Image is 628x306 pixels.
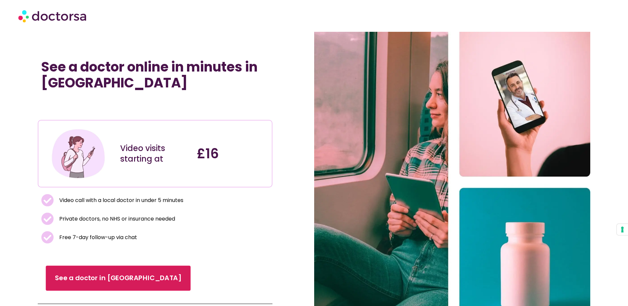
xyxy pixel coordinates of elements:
span: Video call with a local doctor in under 5 minutes [58,196,183,205]
h4: £16 [197,146,267,162]
button: Your consent preferences for tracking technologies [617,224,628,235]
iframe: Customer reviews powered by Trustpilot [41,97,140,105]
div: Video visits starting at [120,143,190,164]
img: Illustration depicting a young woman in a casual outfit, engaged with her smartphone. She has a p... [50,126,106,181]
h1: See a doctor online in minutes in [GEOGRAPHIC_DATA] [41,59,269,91]
a: See a doctor in [GEOGRAPHIC_DATA] [46,266,190,291]
span: Free 7-day follow-up via chat [58,233,137,242]
span: Private doctors, no NHS or insurance needed [58,214,175,224]
iframe: Customer reviews powered by Trustpilot [41,105,269,113]
span: See a doctor in [GEOGRAPHIC_DATA] [55,274,181,283]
